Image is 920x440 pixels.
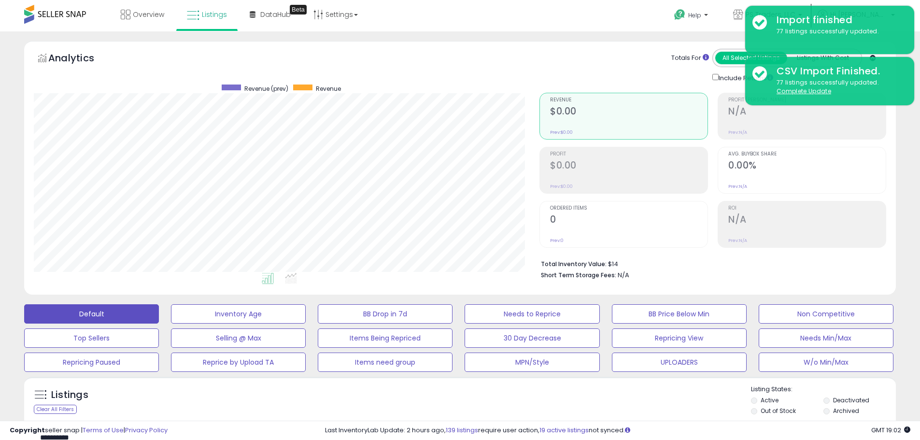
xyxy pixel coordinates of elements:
label: Archived [833,407,859,415]
div: Totals For [671,54,709,63]
small: Prev: 0 [550,238,564,243]
div: Last InventoryLab Update: 2 hours ago, require user action, not synced. [325,426,910,435]
button: BB Price Below Min [612,304,747,324]
label: Active [761,396,778,404]
span: Listings [202,10,227,19]
button: W/o Min/Max [759,353,893,372]
button: Needs Min/Max [759,328,893,348]
h2: $0.00 [550,106,708,119]
button: Reprice by Upload TA [171,353,306,372]
h2: 0 [550,214,708,227]
span: N/A [618,270,629,280]
small: Prev: $0.00 [550,184,573,189]
div: Clear All Filters [34,405,77,414]
i: Get Help [674,9,686,21]
li: $14 [541,257,879,269]
button: Items Being Repriced [318,328,453,348]
span: Revenue [550,98,708,103]
small: Prev: N/A [728,129,747,135]
a: 139 listings [446,426,478,435]
h2: N/A [728,106,886,119]
a: Help [666,1,718,31]
a: 19 active listings [539,426,589,435]
button: Needs to Reprice [465,304,599,324]
span: Revenue [316,85,341,93]
b: Total Inventory Value: [541,260,607,268]
button: Repricing Paused [24,353,159,372]
span: Help [688,11,701,19]
span: Profit [PERSON_NAME] [728,98,886,103]
span: Avg. Buybox Share [728,152,886,157]
h5: Analytics [48,51,113,67]
small: Prev: $0.00 [550,129,573,135]
label: Out of Stock [761,407,796,415]
span: Ordered Items [550,206,708,211]
div: 77 listings successfully updated. [769,78,907,96]
b: Short Term Storage Fees: [541,271,616,279]
button: Repricing View [612,328,747,348]
button: All Selected Listings [715,52,787,64]
div: seller snap | | [10,426,168,435]
h2: N/A [728,214,886,227]
a: Privacy Policy [125,426,168,435]
h2: 0.00% [728,160,886,173]
div: CSV Import Finished. [769,64,907,78]
div: Tooltip anchor [290,5,307,14]
div: 77 listings successfully updated. [769,27,907,36]
label: Deactivated [833,396,869,404]
small: Prev: N/A [728,238,747,243]
button: Inventory Age [171,304,306,324]
button: Items need group [318,353,453,372]
button: Non Competitive [759,304,893,324]
div: Include Returns [705,72,785,83]
p: Listing States: [751,385,896,394]
a: Terms of Use [83,426,124,435]
button: Top Sellers [24,328,159,348]
span: Profit [550,152,708,157]
span: Revenue (prev) [244,85,288,93]
span: Overview [133,10,164,19]
button: Selling @ Max [171,328,306,348]
button: MPN/Style [465,353,599,372]
small: Prev: N/A [728,184,747,189]
h2: $0.00 [550,160,708,173]
span: 2025-10-10 19:02 GMT [871,426,910,435]
span: DataHub [260,10,291,19]
h5: Listings [51,388,88,402]
button: BB Drop in 7d [318,304,453,324]
button: 30 Day Decrease [465,328,599,348]
span: ROI [728,206,886,211]
u: Complete Update [777,87,831,95]
button: UPLOADERS [612,353,747,372]
button: Default [24,304,159,324]
div: Import finished [769,13,907,27]
strong: Copyright [10,426,45,435]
